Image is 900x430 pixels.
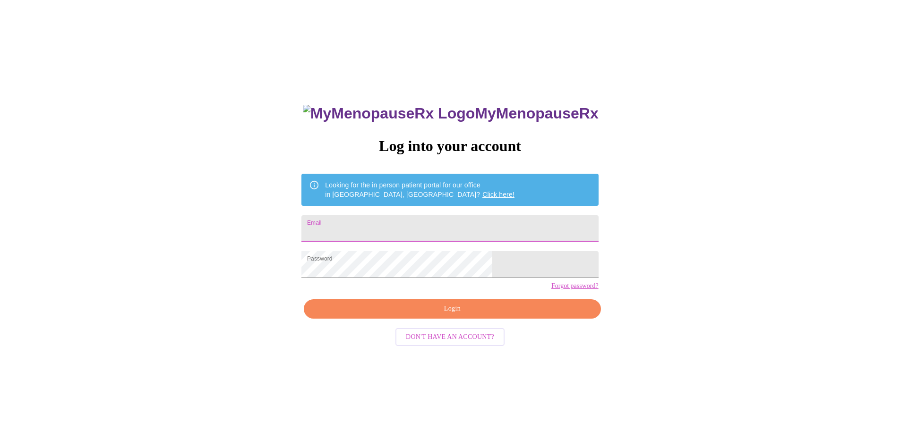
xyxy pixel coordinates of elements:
h3: Log into your account [301,137,598,155]
a: Click here! [482,191,514,198]
button: Don't have an account? [395,328,505,346]
button: Login [304,299,600,319]
span: Login [315,303,590,315]
span: Don't have an account? [406,331,494,343]
a: Don't have an account? [393,332,507,340]
div: Looking for the in person patient portal for our office in [GEOGRAPHIC_DATA], [GEOGRAPHIC_DATA]? [325,177,514,203]
img: MyMenopauseRx Logo [303,105,475,122]
h3: MyMenopauseRx [303,105,599,122]
a: Forgot password? [551,282,599,290]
